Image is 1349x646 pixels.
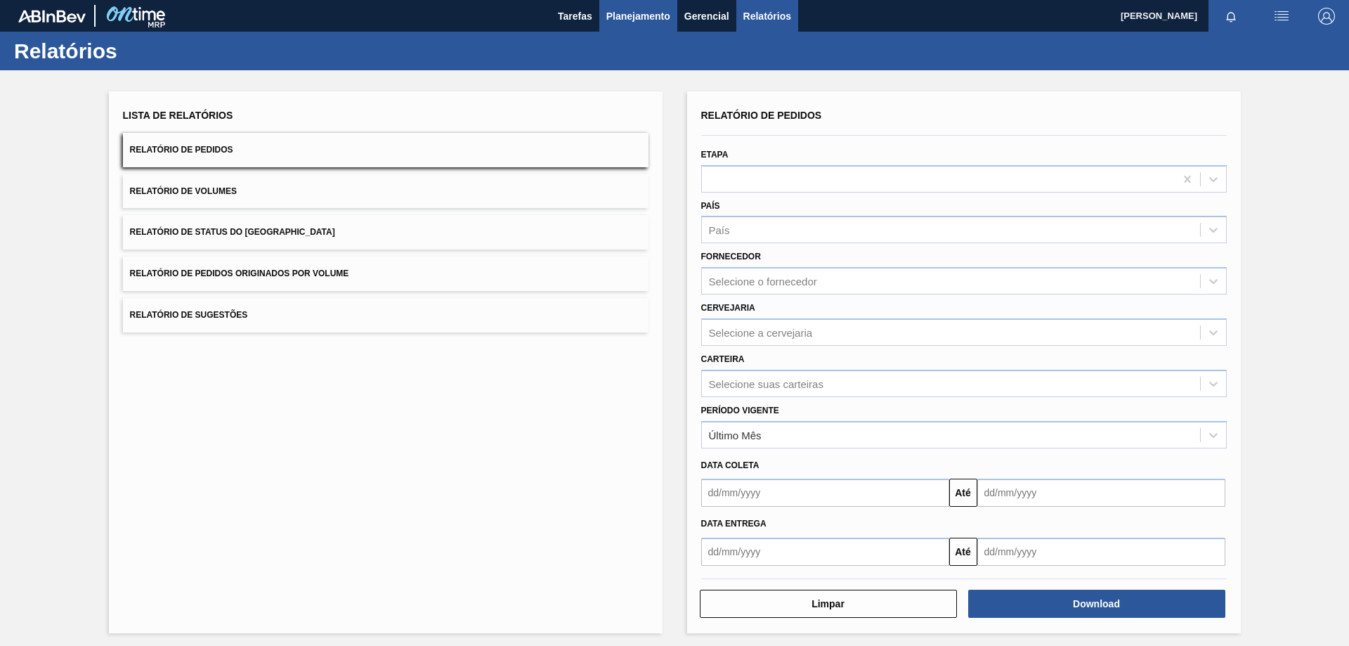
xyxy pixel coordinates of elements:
[123,110,233,121] span: Lista de Relatórios
[558,8,592,25] span: Tarefas
[123,133,649,167] button: Relatório de Pedidos
[130,310,248,320] span: Relatório de Sugestões
[606,8,670,25] span: Planejamento
[949,538,977,566] button: Até
[130,227,335,237] span: Relatório de Status do [GEOGRAPHIC_DATA]
[701,406,779,415] label: Período Vigente
[18,10,86,22] img: TNhmsLtSVTkK8tSr43FrP2fwEKptu5GPRR3wAAAABJRU5ErkJggg==
[14,43,263,59] h1: Relatórios
[977,479,1225,507] input: dd/mm/yyyy
[709,326,813,338] div: Selecione a cervejaria
[130,269,349,278] span: Relatório de Pedidos Originados por Volume
[709,429,762,441] div: Último Mês
[123,215,649,250] button: Relatório de Status do [GEOGRAPHIC_DATA]
[701,150,729,160] label: Etapa
[977,538,1225,566] input: dd/mm/yyyy
[701,519,767,529] span: Data Entrega
[701,460,760,470] span: Data coleta
[743,8,791,25] span: Relatórios
[1273,8,1290,25] img: userActions
[700,590,957,618] button: Limpar
[701,110,822,121] span: Relatório de Pedidos
[968,590,1225,618] button: Download
[701,252,761,261] label: Fornecedor
[709,276,817,288] div: Selecione o fornecedor
[123,174,649,209] button: Relatório de Volumes
[130,145,233,155] span: Relatório de Pedidos
[701,354,745,364] label: Carteira
[701,479,949,507] input: dd/mm/yyyy
[123,257,649,291] button: Relatório de Pedidos Originados por Volume
[709,377,823,389] div: Selecione suas carteiras
[709,224,730,236] div: País
[701,303,755,313] label: Cervejaria
[123,298,649,332] button: Relatório de Sugestões
[701,201,720,211] label: País
[130,186,237,196] span: Relatório de Volumes
[949,479,977,507] button: Até
[1318,8,1335,25] img: Logout
[1208,6,1253,26] button: Notificações
[701,538,949,566] input: dd/mm/yyyy
[684,8,729,25] span: Gerencial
